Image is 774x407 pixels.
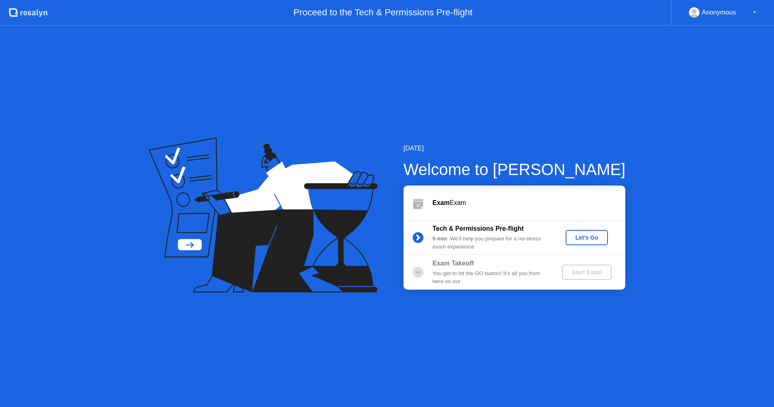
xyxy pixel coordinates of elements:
div: Start Exam [565,269,608,276]
div: Welcome to [PERSON_NAME] [404,157,626,182]
div: Let's Go [569,234,605,241]
div: You get to hit the GO button! It’s all you from here on out [433,269,549,286]
button: Start Exam [562,265,612,280]
button: Let's Go [566,230,608,245]
div: : We’ll help you prepare for a no-stress exam experience [433,235,549,251]
div: ▼ [753,7,757,18]
div: Anonymous [702,7,736,18]
div: Exam [433,198,625,208]
div: [DATE] [404,144,626,153]
b: Exam Takeoff [433,260,474,267]
b: 5 min [433,236,447,242]
b: Tech & Permissions Pre-flight [433,225,524,232]
b: Exam [433,199,450,206]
